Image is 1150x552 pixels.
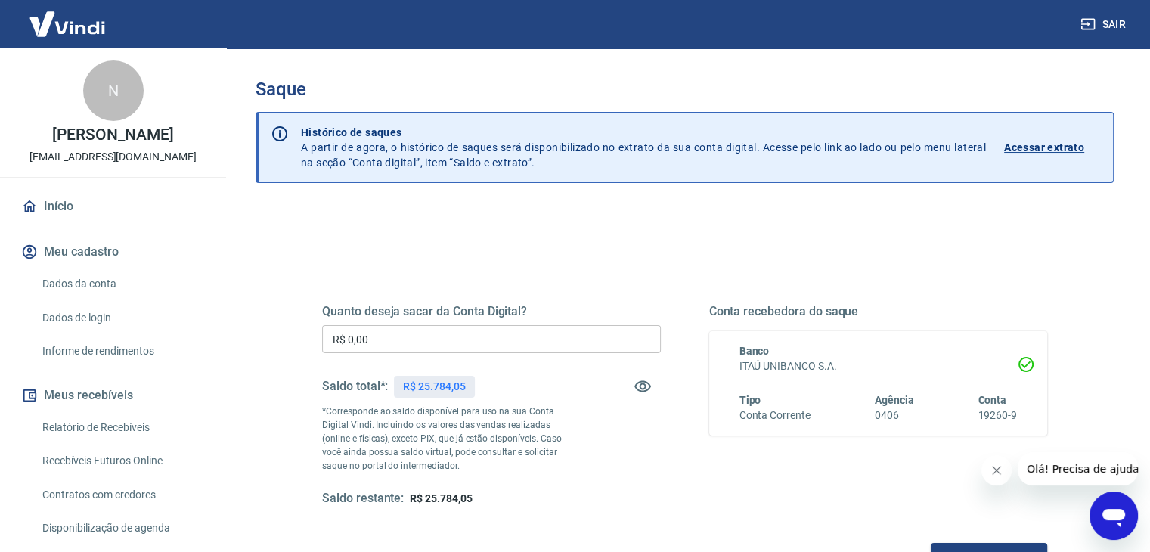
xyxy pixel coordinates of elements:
[301,125,986,170] p: A partir de agora, o histórico de saques será disponibilizado no extrato da sua conta digital. Ac...
[18,379,208,412] button: Meus recebíveis
[256,79,1114,100] h3: Saque
[18,235,208,268] button: Meu cadastro
[1090,492,1138,540] iframe: Botão para abrir a janela de mensagens
[1004,125,1101,170] a: Acessar extrato
[36,513,208,544] a: Disponibilização de agenda
[978,408,1017,423] h6: 19260-9
[1018,452,1138,485] iframe: Mensagem da empresa
[1004,140,1084,155] p: Acessar extrato
[29,149,197,165] p: [EMAIL_ADDRESS][DOMAIN_NAME]
[875,408,914,423] h6: 0406
[1077,11,1132,39] button: Sair
[875,394,914,406] span: Agência
[981,455,1012,485] iframe: Fechar mensagem
[52,127,173,143] p: [PERSON_NAME]
[322,491,404,507] h5: Saldo restante:
[739,408,811,423] h6: Conta Corrente
[18,1,116,47] img: Vindi
[739,345,770,357] span: Banco
[322,304,661,319] h5: Quanto deseja sacar da Conta Digital?
[301,125,986,140] p: Histórico de saques
[739,358,1018,374] h6: ITAÚ UNIBANCO S.A.
[739,394,761,406] span: Tipo
[978,394,1006,406] span: Conta
[410,492,472,504] span: R$ 25.784,05
[322,379,388,394] h5: Saldo total*:
[709,304,1048,319] h5: Conta recebedora do saque
[36,479,208,510] a: Contratos com credores
[36,412,208,443] a: Relatório de Recebíveis
[36,445,208,476] a: Recebíveis Futuros Online
[403,379,465,395] p: R$ 25.784,05
[36,302,208,333] a: Dados de login
[83,60,144,121] div: N
[322,405,576,473] p: *Corresponde ao saldo disponível para uso na sua Conta Digital Vindi. Incluindo os valores das ve...
[36,336,208,367] a: Informe de rendimentos
[9,11,127,23] span: Olá! Precisa de ajuda?
[18,190,208,223] a: Início
[36,268,208,299] a: Dados da conta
